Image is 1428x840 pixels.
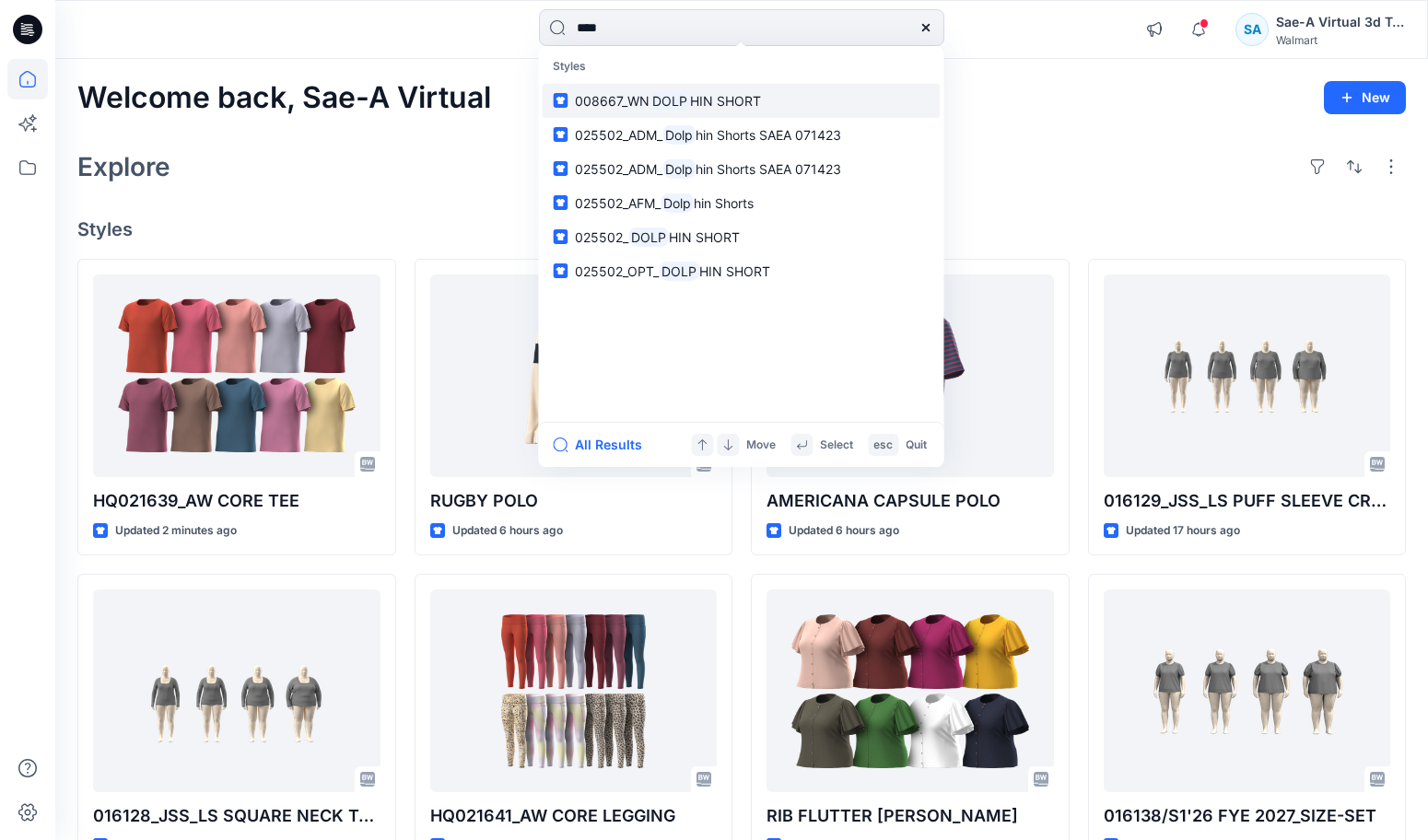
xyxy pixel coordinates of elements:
a: 025502_OPT_DOLPHIN SHORT [542,254,940,288]
a: 025502_ADM_Dolphin Shorts SAEA 071423 [542,152,940,186]
div: Sae-A Virtual 3d Team [1276,11,1405,33]
a: 016128_JSS_LS SQUARE NECK TOP [93,589,380,792]
p: Updated 2 minutes ago [115,521,237,541]
a: RUGBY POLO [430,274,718,477]
a: 008667_WNDOLPHIN SHORT [542,84,940,118]
span: hin Shorts [694,195,754,211]
p: HQ021639_AW CORE TEE [93,488,380,514]
span: HIN SHORT [690,93,761,109]
p: Select [820,436,853,455]
p: Updated 6 hours ago [452,521,563,541]
div: SA [1235,13,1269,46]
a: RIB FLUTTER HENLEY [767,589,1054,792]
h2: Welcome back, Sae-A Virtual [77,81,491,115]
h2: Explore [77,152,170,181]
p: AMERICANA CAPSULE POLO [767,488,1054,514]
mark: DOLP [650,90,690,111]
div: Walmart [1276,33,1405,47]
p: esc [873,436,893,455]
p: Updated 6 hours ago [789,521,899,541]
span: 025502_ADM_ [575,161,662,177]
a: HQ021639_AW CORE TEE [93,274,380,477]
p: 016138/S1'26 FYE 2027_SIZE-SET [1104,803,1391,829]
a: 016129_JSS_LS PUFF SLEEVE CREW NECK TOP [1104,274,1391,477]
mark: DOLP [628,227,669,248]
p: Quit [906,436,927,455]
p: Move [746,436,776,455]
p: Styles [542,50,940,84]
p: 016128_JSS_LS SQUARE NECK TOP [93,803,380,829]
mark: Dolp [662,124,696,146]
p: 016129_JSS_LS PUFF SLEEVE CREW NECK TOP [1104,488,1391,514]
button: New [1324,81,1406,114]
mark: DOLP [659,261,699,282]
a: 025502_ADM_Dolphin Shorts SAEA 071423 [542,118,940,152]
mark: Dolp [662,158,696,180]
span: 025502_AFM_ [575,195,661,211]
p: Updated 17 hours ago [1126,521,1240,541]
p: RUGBY POLO [430,488,718,514]
p: HQ021641_AW CORE LEGGING [430,803,718,829]
h4: Styles [77,218,1406,240]
span: HIN SHORT [669,229,740,245]
span: 025502_ [575,229,628,245]
span: 008667_WN [575,93,650,109]
a: 025502_DOLPHIN SHORT [542,220,940,254]
button: All Results [553,434,654,456]
span: hin Shorts SAEA 071423 [696,161,841,177]
p: RIB FLUTTER [PERSON_NAME] [767,803,1054,829]
a: HQ021641_AW CORE LEGGING [430,589,718,792]
span: 025502_ADM_ [575,127,662,143]
span: 025502_OPT_ [575,263,659,279]
span: HIN SHORT [699,263,770,279]
a: 025502_AFM_Dolphin Shorts [542,186,940,220]
a: 016138/S1'26 FYE 2027_SIZE-SET [1104,589,1391,792]
mark: Dolp [661,192,694,214]
span: hin Shorts SAEA 071423 [696,127,841,143]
